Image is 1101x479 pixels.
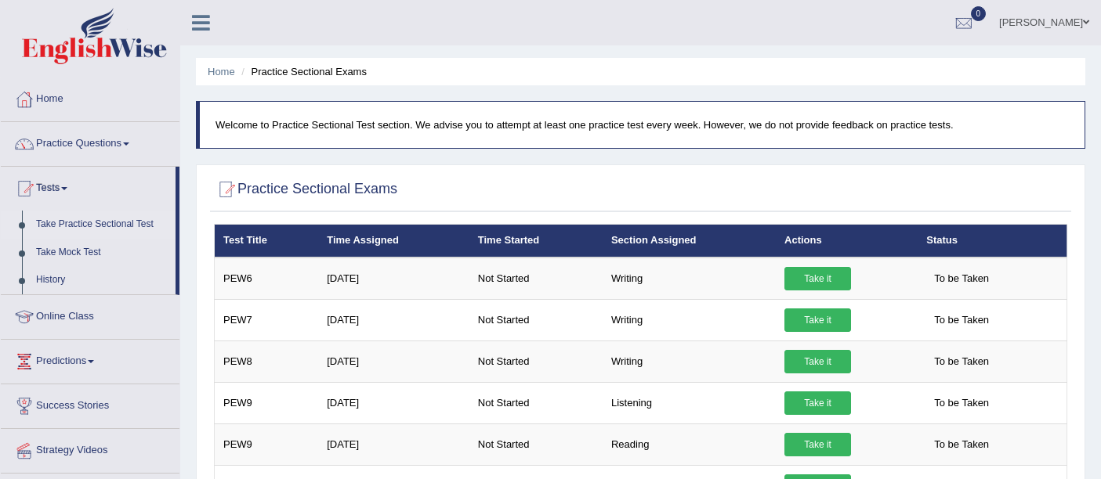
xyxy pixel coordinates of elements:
td: Not Started [469,382,603,423]
td: PEW6 [215,258,319,300]
td: Not Started [469,423,603,465]
td: [DATE] [318,382,469,423]
a: Success Stories [1,384,179,423]
td: PEW9 [215,382,319,423]
span: To be Taken [926,433,997,456]
th: Time Assigned [318,225,469,258]
a: Online Class [1,295,179,334]
td: PEW7 [215,299,319,340]
td: [DATE] [318,258,469,300]
p: Welcome to Practice Sectional Test section. We advise you to attempt at least one practice test e... [215,117,1069,132]
a: Take Mock Test [29,239,176,267]
th: Section Assigned [603,225,776,258]
a: Predictions [1,340,179,379]
a: History [29,266,176,294]
a: Practice Questions [1,122,179,161]
th: Status [918,225,1067,258]
td: Writing [603,299,776,340]
h2: Practice Sectional Exams [214,178,397,201]
span: To be Taken [926,350,997,373]
a: Home [208,66,235,77]
span: 0 [971,6,987,21]
a: Home [1,77,179,117]
a: Take it [784,267,851,290]
a: Take it [784,391,851,415]
td: Reading [603,423,776,465]
td: PEW9 [215,423,319,465]
td: [DATE] [318,423,469,465]
td: Listening [603,382,776,423]
a: Take it [784,308,851,332]
a: Take it [784,350,851,373]
td: PEW8 [215,340,319,382]
span: To be Taken [926,267,997,290]
a: Tests [1,167,176,206]
a: Strategy Videos [1,429,179,468]
td: Not Started [469,299,603,340]
td: [DATE] [318,299,469,340]
a: Take Practice Sectional Test [29,211,176,239]
td: Writing [603,258,776,300]
td: Writing [603,340,776,382]
a: Take it [784,433,851,456]
th: Actions [776,225,918,258]
th: Test Title [215,225,319,258]
th: Time Started [469,225,603,258]
td: Not Started [469,258,603,300]
td: [DATE] [318,340,469,382]
li: Practice Sectional Exams [237,64,367,79]
td: Not Started [469,340,603,382]
span: To be Taken [926,391,997,415]
span: To be Taken [926,308,997,332]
